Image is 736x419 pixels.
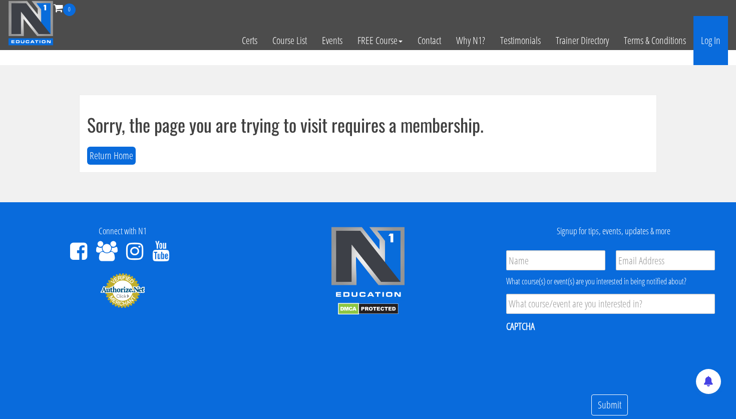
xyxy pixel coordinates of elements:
iframe: reCAPTCHA [506,339,658,378]
img: n1-edu-logo [330,226,406,300]
a: FREE Course [350,16,410,65]
label: CAPTCHA [506,320,535,333]
a: Trainer Directory [548,16,616,65]
a: Terms & Conditions [616,16,693,65]
img: n1-education [8,1,54,46]
a: Events [314,16,350,65]
div: What course(s) or event(s) are you interested in being notified about? [506,275,715,287]
button: Return Home [87,147,136,165]
a: Why N1? [449,16,493,65]
a: Testimonials [493,16,548,65]
img: Authorize.Net Merchant - Click to Verify [100,272,145,308]
input: What course/event are you interested in? [506,294,715,314]
a: Log In [693,16,728,65]
a: 0 [54,1,76,15]
a: Course List [265,16,314,65]
span: 0 [63,4,76,16]
input: Submit [591,394,628,416]
input: Name [506,250,605,270]
h4: Connect with N1 [8,226,238,236]
h4: Signup for tips, events, updates & more [498,226,728,236]
input: Email Address [616,250,715,270]
a: Contact [410,16,449,65]
img: DMCA.com Protection Status [338,303,399,315]
h1: Sorry, the page you are trying to visit requires a membership. [87,115,649,135]
a: Certs [234,16,265,65]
